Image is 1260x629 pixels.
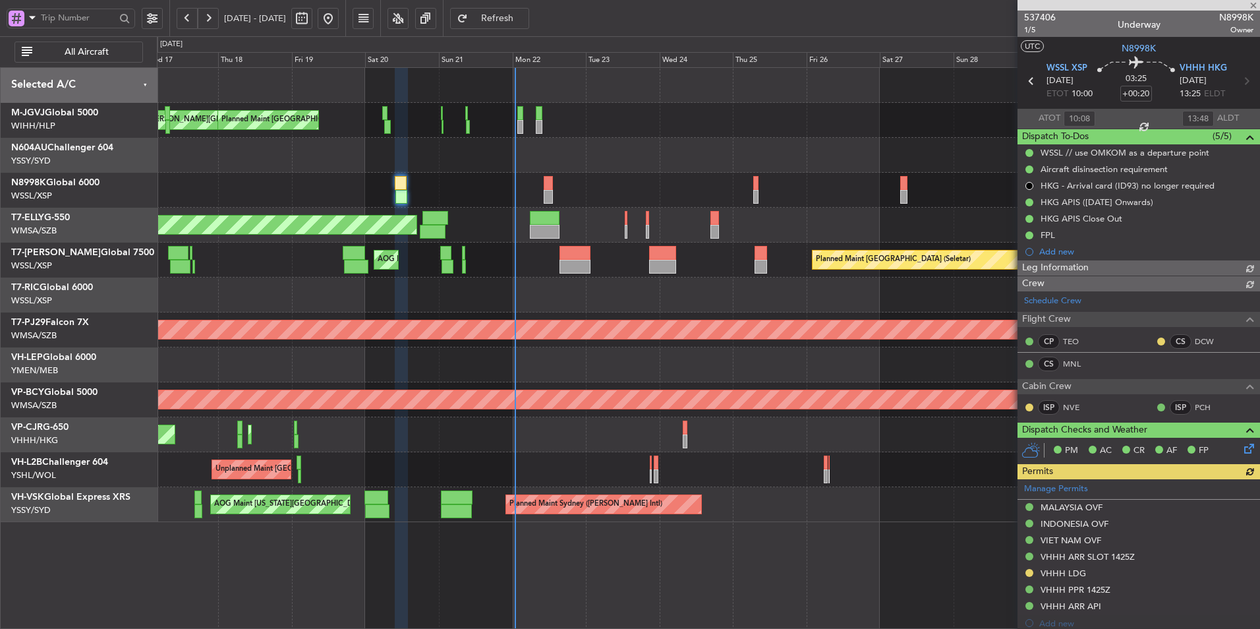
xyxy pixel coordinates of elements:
[1219,11,1253,24] span: N8998K
[11,283,40,292] span: T7-RIC
[214,494,440,514] div: AOG Maint [US_STATE][GEOGRAPHIC_DATA] ([US_STATE] City Intl)
[1024,24,1056,36] span: 1/5
[11,365,58,376] a: YMEN/MEB
[11,423,69,432] a: VP-CJRG-650
[11,213,44,222] span: T7-ELLY
[11,260,52,272] a: WSSL/XSP
[11,108,98,117] a: M-JGVJGlobal 5000
[586,52,660,68] div: Tue 23
[1122,42,1156,55] span: N8998K
[11,493,130,502] a: VH-VSKGlobal Express XRS
[1046,88,1068,101] span: ETOT
[11,283,93,292] a: T7-RICGlobal 6000
[1041,229,1055,241] div: FPL
[1180,62,1227,75] span: VHHH HKG
[1133,444,1145,458] span: CR
[1039,112,1060,125] span: ATOT
[509,494,662,514] div: Planned Maint Sydney ([PERSON_NAME] Intl)
[378,250,523,270] div: AOG Maint [GEOGRAPHIC_DATA] (Seletar)
[954,52,1027,68] div: Sun 28
[11,155,51,167] a: YSSY/SYD
[1041,180,1215,191] div: HKG - Arrival card (ID93) no longer required
[1024,11,1056,24] span: 537406
[1219,24,1253,36] span: Owner
[1041,164,1168,175] div: Aircraft disinsection requirement
[11,143,113,152] a: N604AUChallenger 604
[11,318,89,327] a: T7-PJ29Falcon 7X
[1100,444,1112,458] span: AC
[1039,246,1253,257] div: Add new
[1166,444,1177,458] span: AF
[11,458,108,467] a: VH-L2BChallenger 604
[11,434,58,446] a: VHHH/HKG
[218,52,292,68] div: Thu 18
[1065,444,1078,458] span: PM
[733,52,807,68] div: Thu 25
[215,460,432,479] div: Unplanned Maint [GEOGRAPHIC_DATA] ([GEOGRAPHIC_DATA])
[1217,112,1239,125] span: ALDT
[11,248,101,257] span: T7-[PERSON_NAME]
[221,110,376,130] div: Planned Maint [GEOGRAPHIC_DATA] (Seletar)
[11,108,45,117] span: M-JGVJ
[11,330,57,342] a: WMSA/SZB
[471,14,525,23] span: Refresh
[1126,73,1147,86] span: 03:25
[11,213,70,222] a: T7-ELLYG-550
[660,52,733,68] div: Wed 24
[11,400,57,411] a: WMSA/SZB
[11,225,57,237] a: WMSA/SZB
[1041,213,1122,224] div: HKG APIS Close Out
[439,52,513,68] div: Sun 21
[292,52,366,68] div: Fri 19
[1021,40,1044,52] button: UTC
[11,504,51,516] a: YSSY/SYD
[145,52,219,68] div: Wed 17
[1041,147,1209,158] div: WSSL // use OMKOM as a departure point
[1118,18,1160,32] div: Underway
[1072,88,1093,101] span: 10:00
[1199,444,1209,458] span: FP
[1204,88,1225,101] span: ELDT
[1180,88,1201,101] span: 13:25
[1046,62,1087,75] span: WSSL XSP
[11,295,52,307] a: WSSL/XSP
[11,143,47,152] span: N604AU
[11,388,44,397] span: VP-BCY
[11,248,154,257] a: T7-[PERSON_NAME]Global 7500
[11,190,52,202] a: WSSL/XSP
[1022,129,1089,144] span: Dispatch To-Dos
[11,458,42,467] span: VH-L2B
[224,13,286,24] span: [DATE] - [DATE]
[1180,75,1207,88] span: [DATE]
[450,8,529,29] button: Refresh
[11,493,44,502] span: VH-VSK
[816,250,971,270] div: Planned Maint [GEOGRAPHIC_DATA] (Seletar)
[1041,196,1153,208] div: HKG APIS ([DATE] Onwards)
[11,353,43,362] span: VH-LEP
[11,423,43,432] span: VP-CJR
[11,120,55,132] a: WIHH/HLP
[1213,129,1232,143] span: (5/5)
[513,52,587,68] div: Mon 22
[14,42,143,63] button: All Aircraft
[880,52,954,68] div: Sat 27
[11,388,98,397] a: VP-BCYGlobal 5000
[41,8,115,28] input: Trip Number
[1046,75,1074,88] span: [DATE]
[807,52,880,68] div: Fri 26
[35,47,138,57] span: All Aircraft
[11,353,96,362] a: VH-LEPGlobal 6000
[11,469,56,481] a: YSHL/WOL
[1022,423,1147,438] span: Dispatch Checks and Weather
[11,318,45,327] span: T7-PJ29
[160,39,183,50] div: [DATE]
[11,178,46,187] span: N8998K
[11,178,100,187] a: N8998KGlobal 6000
[365,52,439,68] div: Sat 20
